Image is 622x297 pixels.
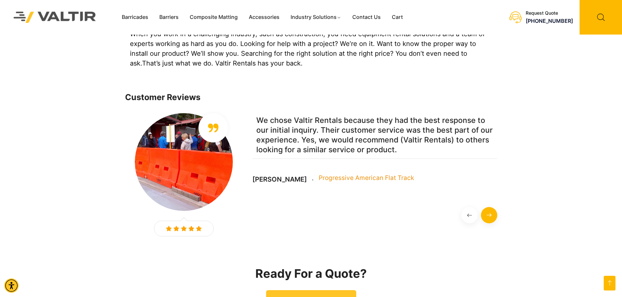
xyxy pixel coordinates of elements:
button: Previous Slide [461,207,478,223]
span: That’s just what we do. Valtir Rentals has your back. [142,59,303,67]
p: We chose Valtir Rentals because they had the best response to our initial inquiry. Their customer... [252,111,497,159]
img: Valtir Rentals [5,3,105,31]
a: Industry Solutions [285,12,347,22]
p: [PERSON_NAME] [252,175,307,183]
a: Barricades [116,12,154,22]
h2: Ready For a Quote? [125,267,497,280]
div: . [312,173,314,183]
img: Bob Deislinger [135,113,233,211]
div: Accessibility Menu [4,278,19,293]
button: Next Slide [481,207,497,223]
a: Open this option [604,276,615,290]
a: Composite Matting [184,12,243,22]
a: Contact Us [347,12,386,22]
h4: Customer Reviews [125,93,497,102]
a: Barriers [154,12,184,22]
div: Request Quote [526,10,573,16]
p: Progressive American Flat Track [319,173,414,183]
a: Cart [386,12,408,22]
a: Accessories [243,12,285,22]
a: call (888) 496-3625 [526,18,573,24]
